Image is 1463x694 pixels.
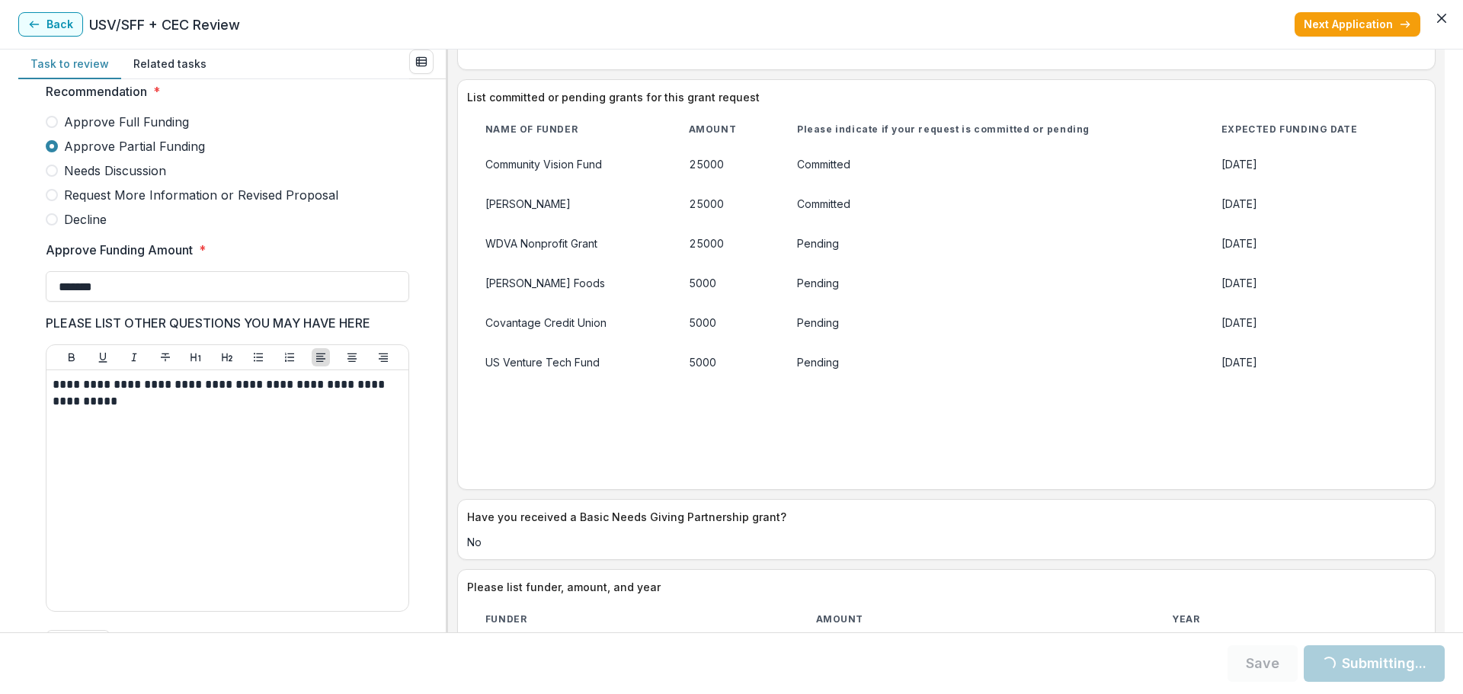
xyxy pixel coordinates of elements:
[467,303,671,343] td: Covantage Credit Union
[343,348,361,366] button: Align Center
[467,89,1420,105] p: List committed or pending grants for this grant request
[64,162,166,180] span: Needs Discussion
[467,145,671,184] td: Community Vision Fund
[46,82,147,101] p: Recommendation
[779,343,1203,382] td: Pending
[779,264,1203,303] td: Pending
[779,184,1203,224] td: Committed
[1228,645,1298,682] button: Save
[280,348,299,366] button: Ordered List
[62,348,81,366] button: Bold
[1203,145,1426,184] td: [DATE]
[671,114,780,145] th: AMOUNT
[671,343,780,382] td: 5000
[18,50,121,79] button: Task to review
[46,314,370,332] p: PLEASE LIST OTHER QUESTIONS YOU MAY HAVE HERE
[779,114,1203,145] th: Please indicate if your request is committed or pending
[121,50,219,79] button: Related tasks
[94,348,112,366] button: Underline
[671,145,780,184] td: 25000
[671,224,780,264] td: 25000
[18,12,83,37] button: Back
[467,604,798,635] th: FUNDER
[467,534,1426,550] p: No
[1295,12,1420,37] button: Next Application
[467,343,671,382] td: US Venture Tech Fund
[218,348,236,366] button: Heading 2
[467,184,671,224] td: [PERSON_NAME]
[671,264,780,303] td: 5000
[467,509,1420,525] p: Have you received a Basic Needs Giving Partnership grant?
[1203,303,1426,343] td: [DATE]
[467,264,671,303] td: [PERSON_NAME] Foods
[779,224,1203,264] td: Pending
[1304,645,1445,682] button: Submitting...
[467,579,1420,595] p: Please list funder, amount, and year
[779,303,1203,343] td: Pending
[1203,114,1426,145] th: EXPECTED FUNDING DATE
[64,113,189,131] span: Approve Full Funding
[1203,224,1426,264] td: [DATE]
[46,630,110,654] button: Back
[156,348,174,366] button: Strike
[1429,6,1454,30] button: Close
[312,348,330,366] button: Align Left
[779,145,1203,184] td: Committed
[467,224,671,264] td: WDVA Nonprofit Grant
[1203,343,1426,382] td: [DATE]
[671,184,780,224] td: 25000
[1203,184,1426,224] td: [DATE]
[46,241,193,259] p: Approve Funding Amount
[187,348,205,366] button: Heading 1
[249,348,267,366] button: Bullet List
[671,303,780,343] td: 5000
[89,14,240,35] p: USV/SFF + CEC Review
[409,50,434,74] button: View all reviews
[467,114,671,145] th: NAME OF FUNDER
[64,210,107,229] span: Decline
[64,186,338,204] span: Request More Information or Revised Proposal
[1154,604,1426,635] th: YEAR
[798,604,1154,635] th: AMOUNT
[64,137,205,155] span: Approve Partial Funding
[374,348,392,366] button: Align Right
[1203,264,1426,303] td: [DATE]
[125,348,143,366] button: Italicize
